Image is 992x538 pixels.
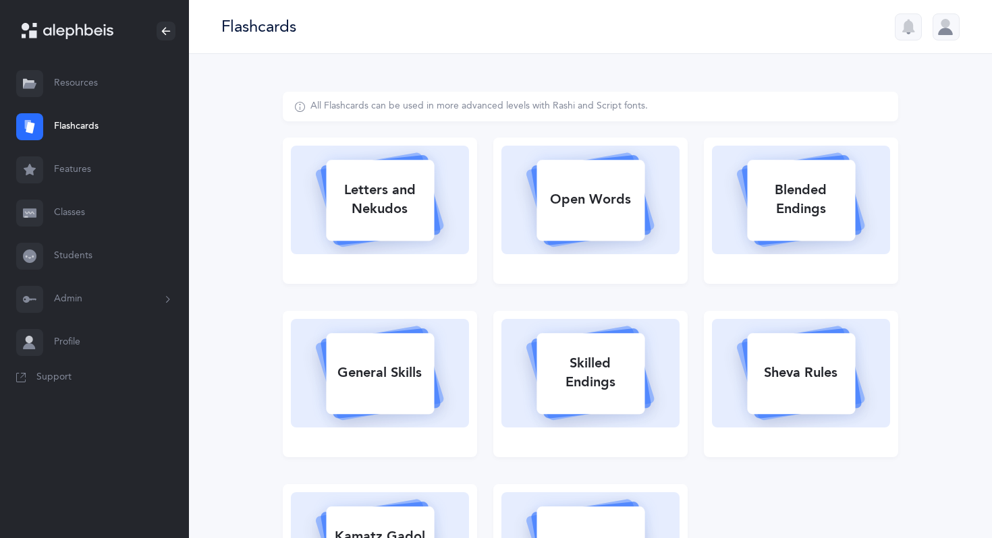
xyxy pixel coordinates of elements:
div: Blended Endings [747,173,855,227]
div: All Flashcards can be used in more advanced levels with Rashi and Script fonts. [310,100,648,113]
div: General Skills [326,355,434,390]
div: Letters and Nekudos [326,173,434,227]
div: Sheva Rules [747,355,855,390]
div: Open Words [536,182,644,217]
span: Support [36,371,72,384]
div: Skilled Endings [536,346,644,400]
div: Flashcards [221,16,296,38]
